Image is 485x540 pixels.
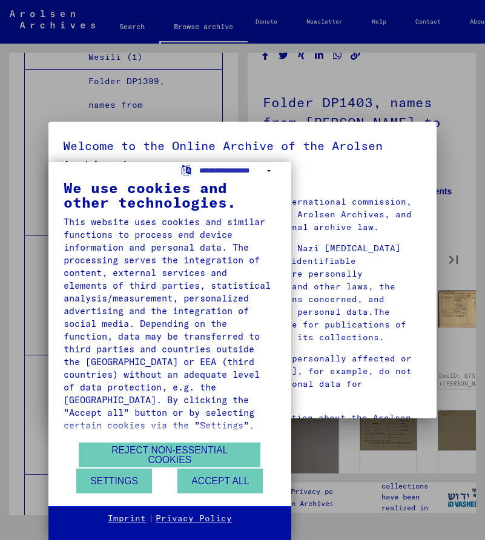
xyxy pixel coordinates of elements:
button: Reject non-essential cookies [79,443,260,467]
div: This website uses cookies and similar functions to process end device information and personal da... [64,216,276,495]
button: Settings [76,469,152,493]
div: We use cookies and other technologies. [64,180,276,209]
button: Accept all [177,469,263,493]
a: Imprint [108,513,146,525]
a: Privacy Policy [156,513,232,525]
